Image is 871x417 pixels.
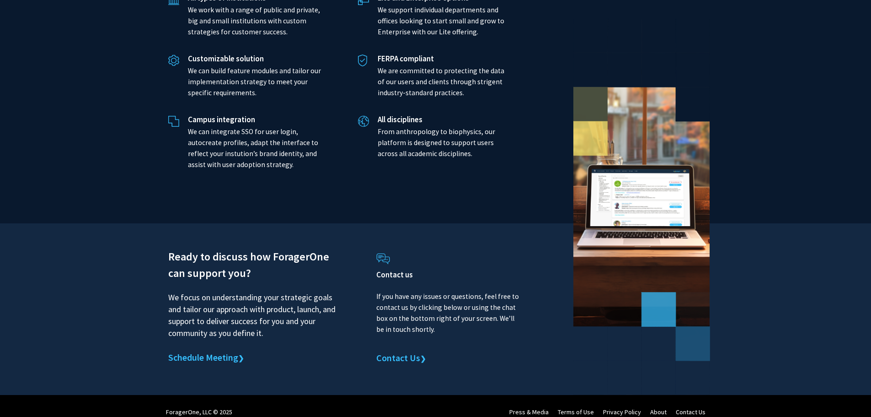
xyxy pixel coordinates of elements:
a: Contact Us [676,408,705,416]
img: Contact Us icon [376,253,390,265]
h5: Customizable solution [188,54,321,63]
p: We can integrate SSO for user login, autocreate profiles, adapt the interface to reflect your ins... [188,126,321,170]
p: We can build feature modules and tailor our implementation strategy to meet your specific require... [188,65,321,98]
p: We are committed to protecting the data of our users and clients through strigent industry-standa... [378,65,511,98]
p: We work with a range of public and private, big and small institutions with custom strategies for... [188,5,321,38]
a: Press & Media [509,408,549,416]
h4: Contact us [376,270,520,279]
span: ❯ [238,354,244,363]
p: If you have any issues or questions, feel free to contact us by clicking below or using the chat ... [376,283,520,335]
h2: Ready to discuss how ForagerOne can support you? [168,249,337,282]
h5: Campus integration [188,115,321,124]
span: ❯ [420,354,426,363]
a: Terms of Use [558,408,594,416]
h5: FERPA compliant [378,54,511,63]
a: Privacy Policy [603,408,641,416]
a: Schedule Meeting❯ [168,351,244,365]
p: We support individual departments and offices looking to start small and grow to Enterprise with ... [378,5,511,38]
a: Contact Us❯ [376,352,426,365]
iframe: Chat [7,376,39,410]
h5: All disciplines [378,115,511,124]
p: We focus on understanding your strategic goals and tailor our approach with product, launch, and ... [168,285,337,339]
a: About [650,408,667,416]
p: From anthropology to biophysics, our platform is designed to support users across all academic di... [378,126,511,159]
